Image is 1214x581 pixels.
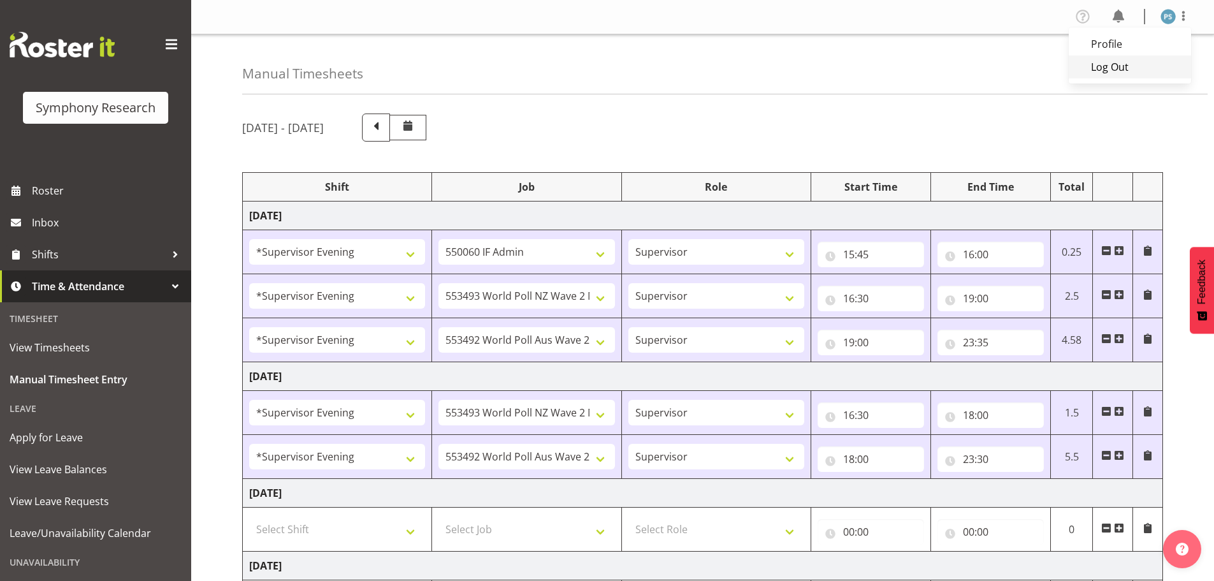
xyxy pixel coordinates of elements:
div: Total [1057,179,1087,195]
div: Leave [3,395,188,422]
input: Click to select... [937,446,1044,472]
img: paul-s-stoneham1982.jpg [1160,9,1176,24]
input: Click to select... [937,242,1044,267]
input: Click to select... [818,519,924,545]
input: Click to select... [818,330,924,355]
div: Start Time [818,179,924,195]
input: Click to select... [818,286,924,311]
a: Leave/Unavailability Calendar [3,517,188,549]
div: Unavailability [3,549,188,575]
input: Click to select... [937,519,1044,545]
a: View Leave Requests [3,485,188,517]
div: Timesheet [3,305,188,332]
span: Leave/Unavailability Calendar [10,524,182,543]
a: View Timesheets [3,332,188,364]
span: Manual Timesheet Entry [10,370,182,389]
td: 5.5 [1050,435,1093,479]
span: View Timesheets [10,338,182,357]
span: Shifts [32,245,166,264]
td: 0.25 [1050,230,1093,274]
input: Click to select... [937,330,1044,355]
td: [DATE] [243,362,1163,391]
span: View Leave Balances [10,460,182,479]
a: Profile [1069,33,1191,55]
a: Log Out [1069,55,1191,78]
input: Click to select... [818,446,924,472]
td: 0 [1050,508,1093,552]
h4: Manual Timesheets [242,66,363,81]
img: help-xxl-2.png [1176,543,1189,555]
input: Click to select... [818,402,924,428]
img: Rosterit website logo [10,32,115,57]
div: Shift [249,179,425,195]
div: End Time [937,179,1044,195]
a: View Leave Balances [3,453,188,485]
span: Roster [32,181,185,200]
a: Manual Timesheet Entry [3,364,188,395]
span: Feedback [1196,260,1208,304]
div: Job [438,179,614,195]
div: Symphony Research [36,98,155,117]
td: 4.58 [1050,318,1093,362]
div: Role [628,179,804,195]
button: Feedback - Show survey [1190,247,1214,334]
td: 2.5 [1050,274,1093,318]
a: Apply for Leave [3,422,188,453]
span: Time & Attendance [32,277,166,296]
input: Click to select... [937,402,1044,428]
td: [DATE] [243,552,1163,580]
td: [DATE] [243,479,1163,508]
h5: [DATE] - [DATE] [242,121,324,135]
input: Click to select... [818,242,924,267]
span: Apply for Leave [10,428,182,447]
span: View Leave Requests [10,492,182,511]
span: Inbox [32,213,185,232]
input: Click to select... [937,286,1044,311]
td: 1.5 [1050,391,1093,435]
td: [DATE] [243,202,1163,230]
